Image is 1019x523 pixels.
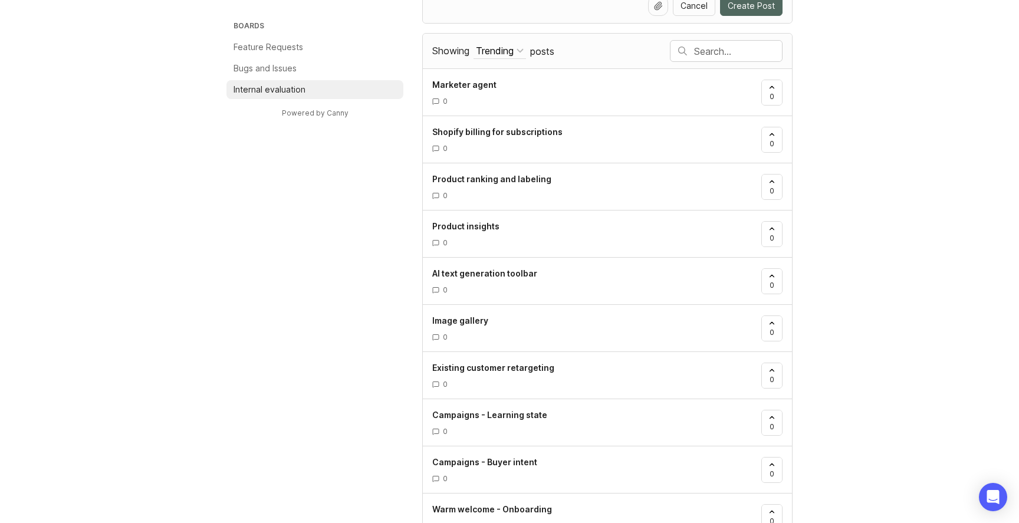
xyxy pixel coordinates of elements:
[432,457,537,467] span: Campaigns - Buyer intent
[443,473,448,483] span: 0
[443,96,448,106] span: 0
[432,410,547,420] span: Campaigns - Learning state
[432,267,761,295] a: AI text generation toolbar0
[432,80,497,90] span: Marketer agent
[432,126,761,153] a: Shopify billing for subscriptions0
[761,127,783,153] button: 0
[432,45,469,57] span: Showing
[770,139,774,149] span: 0
[443,143,448,153] span: 0
[761,410,783,436] button: 0
[432,127,563,137] span: Shopify billing for subscriptions
[432,220,761,248] a: Product insights0
[443,238,448,248] span: 0
[694,45,782,58] input: Search…
[432,361,761,389] a: Existing customer retargeting0
[443,285,448,295] span: 0
[443,426,448,436] span: 0
[432,456,761,483] a: Campaigns - Buyer intent0
[231,19,403,35] h3: Boards
[476,44,514,57] div: Trending
[761,315,783,341] button: 0
[530,45,554,58] span: posts
[226,80,403,99] a: Internal evaluation
[432,173,761,200] a: Product ranking and labeling0
[443,332,448,342] span: 0
[443,379,448,389] span: 0
[770,422,774,432] span: 0
[234,41,303,53] p: Feature Requests
[432,504,552,514] span: Warm welcome - Onboarding
[770,469,774,479] span: 0
[770,233,774,243] span: 0
[761,221,783,247] button: 0
[770,91,774,101] span: 0
[432,315,488,325] span: Image gallery
[474,43,526,59] button: Showing
[761,363,783,389] button: 0
[226,59,403,78] a: Bugs and Issues
[280,106,350,120] a: Powered by Canny
[761,457,783,483] button: 0
[770,374,774,384] span: 0
[234,63,297,74] p: Bugs and Issues
[432,78,761,106] a: Marketer agent0
[432,363,554,373] span: Existing customer retargeting
[770,280,774,290] span: 0
[234,84,305,96] p: Internal evaluation
[761,174,783,200] button: 0
[979,483,1007,511] div: Open Intercom Messenger
[432,268,537,278] span: AI text generation toolbar
[226,38,403,57] a: Feature Requests
[432,221,499,231] span: Product insights
[761,268,783,294] button: 0
[770,327,774,337] span: 0
[432,314,761,342] a: Image gallery0
[443,190,448,200] span: 0
[770,186,774,196] span: 0
[761,80,783,106] button: 0
[432,409,761,436] a: Campaigns - Learning state0
[432,174,551,184] span: Product ranking and labeling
